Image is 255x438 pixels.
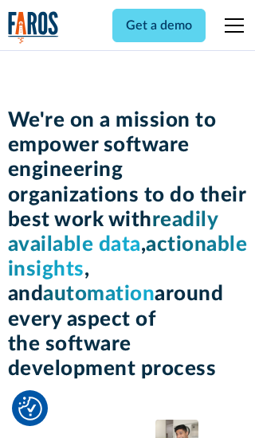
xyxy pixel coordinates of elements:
[8,11,59,44] img: Logo of the analytics and reporting company Faros.
[8,209,219,255] span: readily available data
[112,9,206,42] a: Get a demo
[8,108,248,381] h1: We're on a mission to empower software engineering organizations to do their best work with , , a...
[43,284,155,304] span: automation
[215,6,247,45] div: menu
[18,397,42,420] button: Cookie Settings
[18,397,42,420] img: Revisit consent button
[8,11,59,44] a: home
